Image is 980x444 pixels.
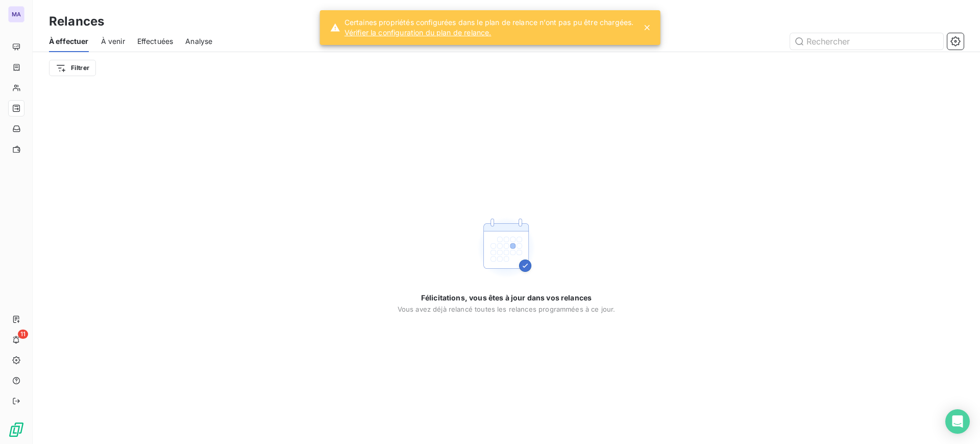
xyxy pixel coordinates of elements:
div: MA [8,6,24,22]
span: À venir [101,36,125,46]
span: Certaines propriétés configurées dans le plan de relance n’ont pas pu être chargées. [345,17,634,28]
span: 11 [18,330,28,339]
span: Vous avez déjà relancé toutes les relances programmées à ce jour. [398,305,616,313]
div: Open Intercom Messenger [945,409,970,434]
span: Félicitations, vous êtes à jour dans vos relances [421,293,592,303]
a: Vérifier la configuration du plan de relance. [345,28,634,38]
button: Filtrer [49,60,96,76]
img: Logo LeanPay [8,422,24,438]
img: Empty state [474,215,539,281]
span: Effectuées [137,36,174,46]
span: À effectuer [49,36,89,46]
input: Rechercher [790,33,943,50]
span: Analyse [185,36,212,46]
h3: Relances [49,12,104,31]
